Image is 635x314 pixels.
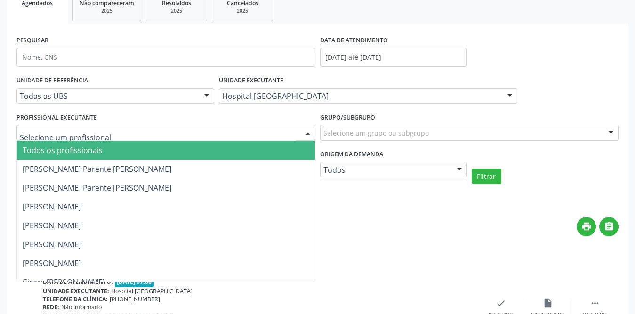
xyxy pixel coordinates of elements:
label: Origem da demanda [320,147,383,162]
span: Hospital [GEOGRAPHIC_DATA] [111,287,193,295]
input: Selecione um intervalo [320,48,467,67]
i: check [496,298,506,308]
div: 2025 [219,8,266,15]
span: Cicera [PERSON_NAME] [23,277,105,287]
b: Unidade executante: [43,287,109,295]
div: 2025 [153,8,200,15]
span: Todos [323,165,448,175]
span: Selecione um grupo ou subgrupo [323,128,429,138]
label: DATA DE ATENDIMENTO [320,33,388,48]
label: UNIDADE DE REFERÊNCIA [16,73,88,88]
label: UNIDADE EXECUTANTE [219,73,283,88]
span: [PERSON_NAME] [23,201,81,212]
span: [PERSON_NAME] [23,220,81,231]
span: Hospital [GEOGRAPHIC_DATA] [222,91,498,101]
span: Não informado [61,303,102,311]
span: [PERSON_NAME] Parente [PERSON_NAME] [23,183,171,193]
span: [PERSON_NAME] [23,258,81,268]
span: [PERSON_NAME] Parente [PERSON_NAME] [23,164,171,174]
input: Nome, CNS [16,48,315,67]
label: PESQUISAR [16,33,48,48]
span: Todos os profissionais [23,145,103,155]
label: Grupo/Subgrupo [320,110,375,125]
i: print [581,221,592,232]
span: [PERSON_NAME] [23,239,81,250]
b: Rede: [43,303,59,311]
label: PROFISSIONAL EXECUTANTE [16,110,97,125]
span: Todas as UBS [20,91,195,101]
button: print [577,217,596,236]
b: Telefone da clínica: [43,295,108,303]
div: 2025 [80,8,134,15]
span: [PHONE_NUMBER] [110,295,160,303]
input: Selecione um profissional [20,128,296,147]
button:  [599,217,619,236]
button: Filtrar [472,169,501,185]
i:  [590,298,600,308]
i:  [604,221,614,232]
i: insert_drive_file [543,298,553,308]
